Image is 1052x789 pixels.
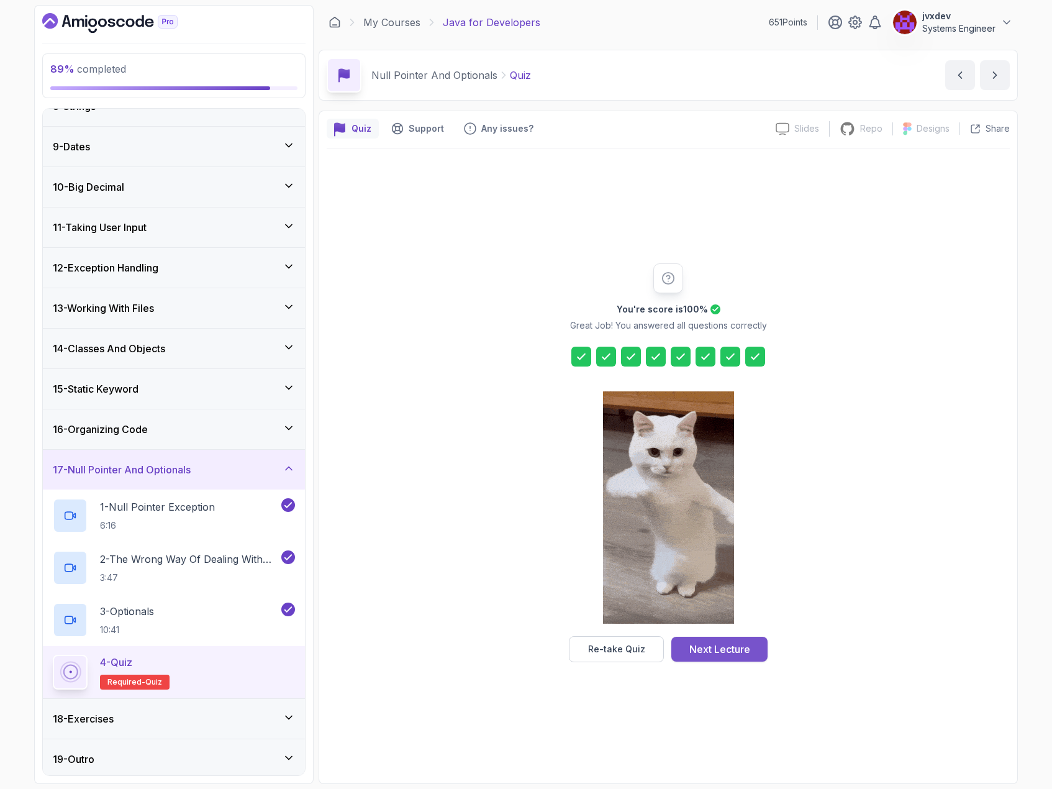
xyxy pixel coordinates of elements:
p: Java for Developers [443,15,540,30]
button: user profile imagejvxdevSystems Engineer [892,10,1013,35]
h3: 19 - Outro [53,752,94,767]
p: Support [409,122,444,135]
span: 89 % [50,63,75,75]
button: 2-The Wrong Way Of Dealing With Null3:47 [53,550,295,585]
button: Share [959,122,1010,135]
h2: You're score is 100 % [617,303,708,316]
button: 19-Outro [43,739,305,779]
p: Any issues? [481,122,533,135]
button: 9-Dates [43,127,305,166]
button: Feedback button [456,119,541,139]
button: 14-Classes And Objects [43,329,305,368]
p: 4 - Quiz [100,655,132,670]
p: Slides [794,122,819,135]
p: Repo [860,122,882,135]
button: 4-QuizRequired-quiz [53,655,295,690]
p: 651 Points [769,16,807,29]
button: previous content [945,60,975,90]
button: 10-Big Decimal [43,167,305,207]
p: Quiz [510,68,531,83]
p: jvxdev [922,10,995,22]
p: Systems Engineer [922,22,995,35]
button: next content [980,60,1010,90]
h3: 9 - Dates [53,139,90,154]
button: 16-Organizing Code [43,409,305,449]
h3: 14 - Classes And Objects [53,341,165,356]
button: 18-Exercises [43,699,305,739]
a: My Courses [363,15,420,30]
button: 13-Working With Files [43,288,305,328]
button: Next Lecture [671,637,768,662]
button: Support button [384,119,451,139]
h3: 11 - Taking User Input [53,220,147,235]
div: Re-take Quiz [588,643,645,655]
p: 3:47 [100,572,279,584]
button: Re-take Quiz [569,636,664,662]
div: Next Lecture [689,642,750,657]
span: Required- [107,677,145,687]
p: Null Pointer And Optionals [371,68,497,83]
a: Dashboard [329,16,341,29]
a: Dashboard [42,13,206,33]
img: cool-cat [603,391,734,624]
button: 12-Exception Handling [43,248,305,288]
button: quiz button [327,119,379,139]
p: Designs [917,122,950,135]
p: Share [986,122,1010,135]
button: 1-Null Pointer Exception6:16 [53,498,295,533]
span: quiz [145,677,162,687]
p: 2 - The Wrong Way Of Dealing With Null [100,552,279,567]
h3: 13 - Working With Files [53,301,154,316]
button: 17-Null Pointer And Optionals [43,450,305,490]
span: completed [50,63,126,75]
p: 6:16 [100,519,215,532]
p: 3 - Optionals [100,604,154,619]
p: Great Job! You answered all questions correctly [570,319,767,332]
button: 15-Static Keyword [43,369,305,409]
p: 1 - Null Pointer Exception [100,499,215,514]
h3: 12 - Exception Handling [53,260,158,275]
p: 10:41 [100,624,154,636]
h3: 17 - Null Pointer And Optionals [53,462,191,477]
img: user profile image [893,11,917,34]
h3: 15 - Static Keyword [53,381,138,396]
p: Quiz [351,122,371,135]
button: 3-Optionals10:41 [53,603,295,637]
h3: 10 - Big Decimal [53,180,124,194]
button: 11-Taking User Input [43,208,305,247]
h3: 16 - Organizing Code [53,422,148,437]
h3: 18 - Exercises [53,711,114,726]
